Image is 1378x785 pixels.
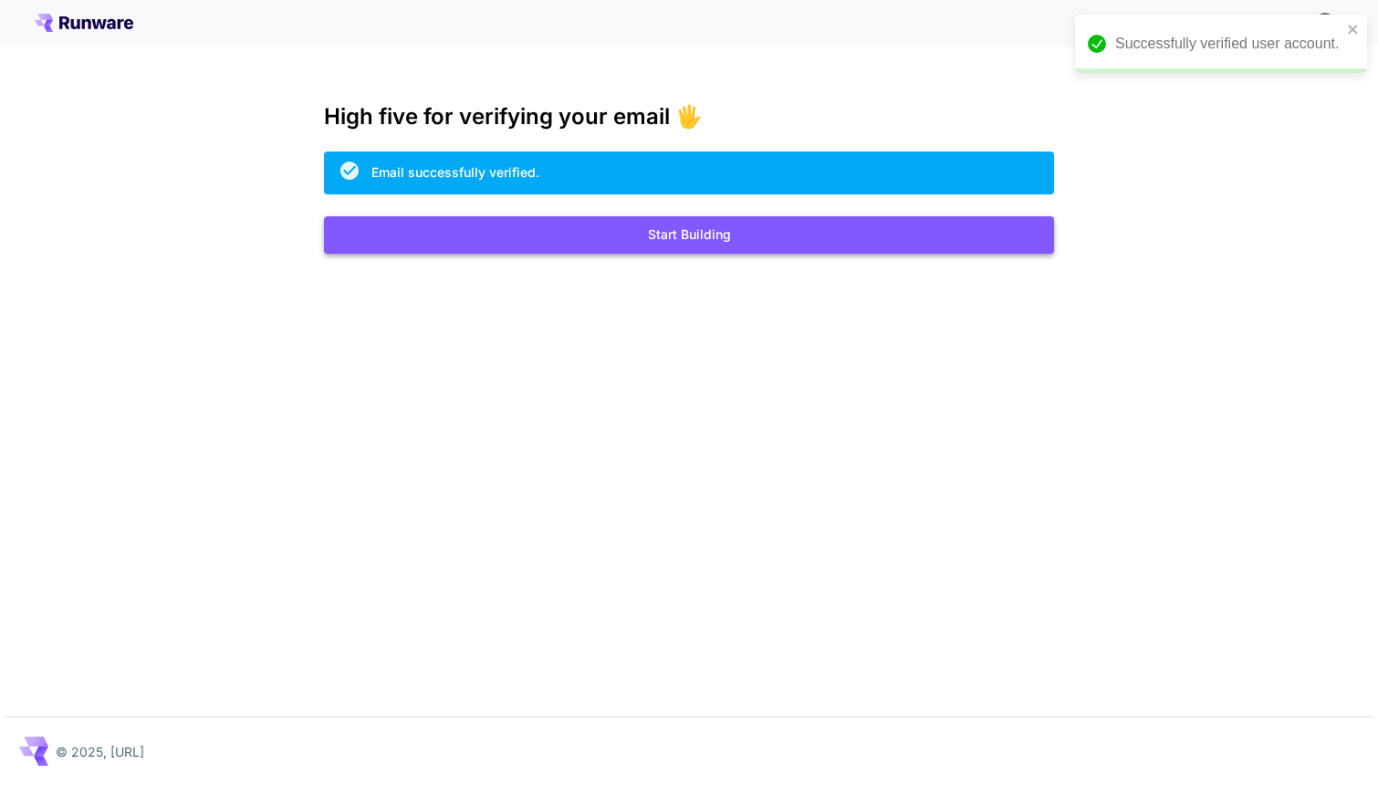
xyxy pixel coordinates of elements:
button: In order to qualify for free credit, you need to sign up with a business email address and click ... [1307,4,1343,40]
button: Start Building [324,216,1054,254]
div: Email successfully verified. [371,162,539,182]
button: close [1347,22,1360,37]
h3: High five for verifying your email 🖐️ [324,104,1054,130]
div: Successfully verified user account. [1115,33,1341,55]
p: © 2025, [URL] [56,742,144,761]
